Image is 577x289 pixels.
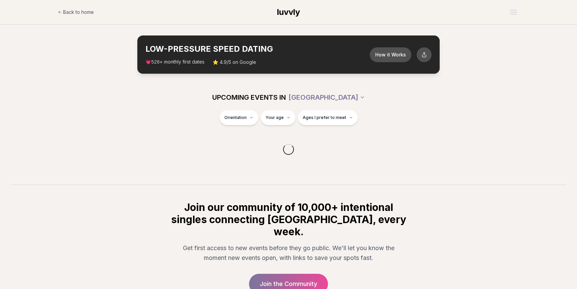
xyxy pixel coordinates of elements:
button: Ages I prefer to meet [298,110,358,125]
h2: LOW-PRESSURE SPEED DATING [145,44,370,54]
span: Back to home [63,9,94,16]
p: Get first access to new events before they go public. We'll let you know the moment new events op... [175,243,402,263]
button: [GEOGRAPHIC_DATA] [288,90,365,105]
span: luvvly [277,7,300,17]
span: Orientation [224,115,247,120]
span: 💗 + monthly first dates [145,58,204,66]
button: Your age [261,110,295,125]
span: UPCOMING EVENTS IN [212,93,286,102]
h2: Join our community of 10,000+ intentional singles connecting [GEOGRAPHIC_DATA], every week. [170,201,407,238]
span: Ages I prefer to meet [303,115,346,120]
span: 528 [151,59,160,65]
button: Orientation [220,110,258,125]
a: luvvly [277,7,300,18]
button: How it Works [370,47,411,62]
a: Back to home [58,5,94,19]
span: ⭐ 4.9/5 on Google [213,59,256,66]
span: Your age [266,115,284,120]
button: Open menu [507,7,519,17]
